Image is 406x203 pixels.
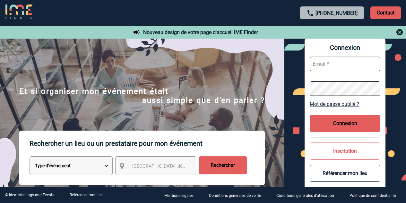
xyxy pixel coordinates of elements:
a: Conditions générales de vente [204,192,271,198]
p: Contact [370,6,401,19]
img: call-24-px.png [307,9,314,17]
p: Conditions générales d'utilisation [276,193,334,198]
a: Politique de confidentialité [344,192,406,198]
p: Politique de confidentialité [350,193,396,198]
a: Mot de passe oublié ? [310,101,380,107]
p: Conditions générales de vente [209,193,261,198]
button: Référencer mon lieu [310,165,380,182]
span: Connexion [310,44,380,51]
span: [GEOGRAPHIC_DATA], département, région... [132,163,221,169]
button: Connexion [310,115,380,132]
button: Inscription [310,143,380,160]
a: Référencer mon lieu [70,193,104,197]
p: Rechercher un lieu ou un prestataire pour mon événement [30,131,265,156]
div: © Ideal Meetings and Events [5,193,54,197]
a: Mentions légales [159,192,204,198]
input: Rechercher [199,156,247,174]
a: [PHONE_NUMBER] [315,10,358,16]
input: Email * [310,57,380,71]
a: Conditions générales d'utilisation [271,192,344,198]
p: Mentions légales [164,193,194,198]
